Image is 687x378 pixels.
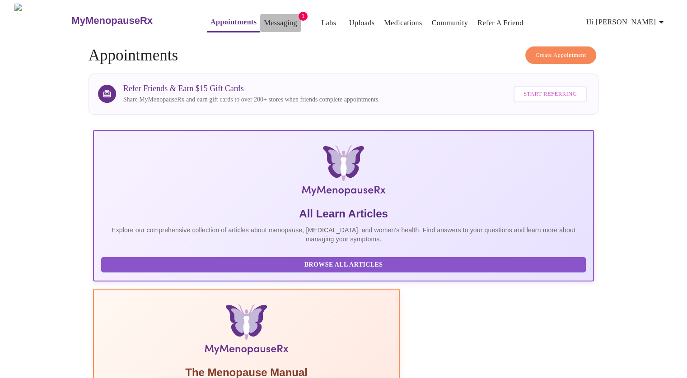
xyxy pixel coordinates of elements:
[586,16,667,28] span: Hi [PERSON_NAME]
[123,95,378,104] p: Share MyMenopauseRx and earn gift cards to over 200+ stores when friends complete appointments
[210,16,257,28] a: Appointments
[70,5,189,37] a: MyMenopauseRx
[101,260,589,268] a: Browse All Articles
[207,13,260,32] button: Appointments
[511,81,589,107] a: Start Referring
[536,50,586,60] span: Create Appointment
[474,14,527,32] button: Refer a Friend
[583,13,670,31] button: Hi [PERSON_NAME]
[299,12,308,21] span: 1
[314,14,343,32] button: Labs
[123,84,378,93] h3: Refer Friends & Earn $15 Gift Cards
[432,17,468,29] a: Community
[101,257,586,273] button: Browse All Articles
[321,17,336,29] a: Labs
[101,226,586,244] p: Explore our comprehensive collection of articles about menopause, [MEDICAL_DATA], and women's hea...
[428,14,472,32] button: Community
[264,17,297,29] a: Messaging
[101,207,586,221] h5: All Learn Articles
[346,14,379,32] button: Uploads
[477,17,523,29] a: Refer a Friend
[523,89,577,99] span: Start Referring
[110,259,577,271] span: Browse All Articles
[147,304,346,358] img: Menopause Manual
[176,145,510,199] img: MyMenopauseRx Logo
[89,46,599,65] h4: Appointments
[14,4,70,37] img: MyMenopauseRx Logo
[349,17,375,29] a: Uploads
[260,14,300,32] button: Messaging
[384,17,422,29] a: Medications
[71,15,153,27] h3: MyMenopauseRx
[380,14,425,32] button: Medications
[525,46,597,64] button: Create Appointment
[514,86,587,102] button: Start Referring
